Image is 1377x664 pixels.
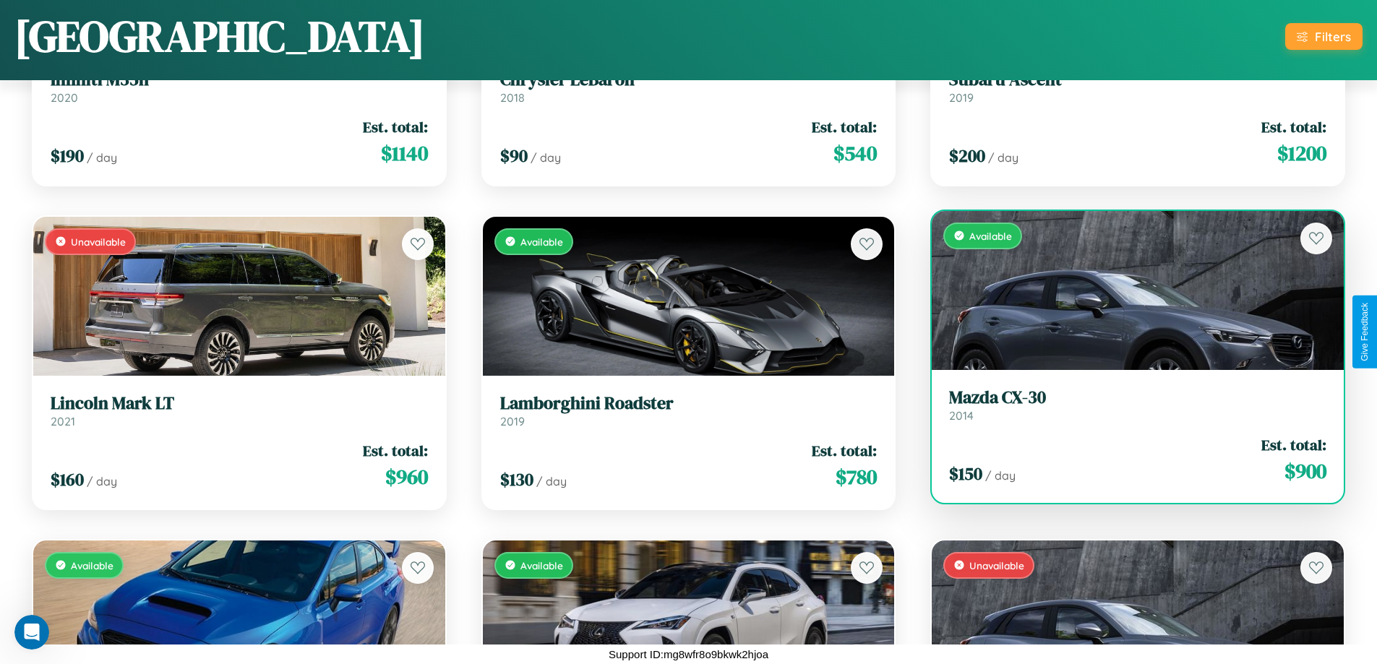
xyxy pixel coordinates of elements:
[363,116,428,137] span: Est. total:
[988,150,1018,165] span: / day
[51,144,84,168] span: $ 190
[536,474,567,488] span: / day
[385,462,428,491] span: $ 960
[949,69,1326,90] h3: Subaru Ascent
[812,440,877,461] span: Est. total:
[969,230,1012,242] span: Available
[51,69,428,105] a: Infiniti M35h2020
[51,467,84,491] span: $ 160
[520,236,563,248] span: Available
[71,236,126,248] span: Unavailable
[51,414,75,428] span: 2021
[500,69,878,90] h3: Chrysler LeBaron
[1285,23,1363,50] button: Filters
[500,393,878,428] a: Lamborghini Roadster2019
[500,144,528,168] span: $ 90
[87,474,117,488] span: / day
[500,90,525,105] span: 2018
[363,440,428,461] span: Est. total:
[836,462,877,491] span: $ 780
[51,393,428,428] a: Lincoln Mark LT2021
[14,7,425,66] h1: [GEOGRAPHIC_DATA]
[949,408,974,423] span: 2014
[500,69,878,105] a: Chrysler LeBaron2018
[1360,303,1370,361] div: Give Feedback
[14,615,49,650] iframe: Intercom live chat
[949,90,974,105] span: 2019
[812,116,877,137] span: Est. total:
[969,559,1024,572] span: Unavailable
[833,139,877,168] span: $ 540
[1261,116,1326,137] span: Est. total:
[51,393,428,414] h3: Lincoln Mark LT
[985,468,1016,483] span: / day
[949,387,1326,408] h3: Mazda CX-30
[1315,29,1351,44] div: Filters
[1261,434,1326,455] span: Est. total:
[500,467,533,491] span: $ 130
[609,644,768,664] p: Support ID: mg8wfr8o9bkwk2hjoa
[71,559,113,572] span: Available
[500,414,525,428] span: 2019
[87,150,117,165] span: / day
[949,69,1326,105] a: Subaru Ascent2019
[531,150,561,165] span: / day
[500,393,878,414] h3: Lamborghini Roadster
[949,462,982,486] span: $ 150
[520,559,563,572] span: Available
[949,144,985,168] span: $ 200
[51,90,78,105] span: 2020
[949,387,1326,423] a: Mazda CX-302014
[1284,457,1326,486] span: $ 900
[381,139,428,168] span: $ 1140
[1277,139,1326,168] span: $ 1200
[51,69,428,90] h3: Infiniti M35h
